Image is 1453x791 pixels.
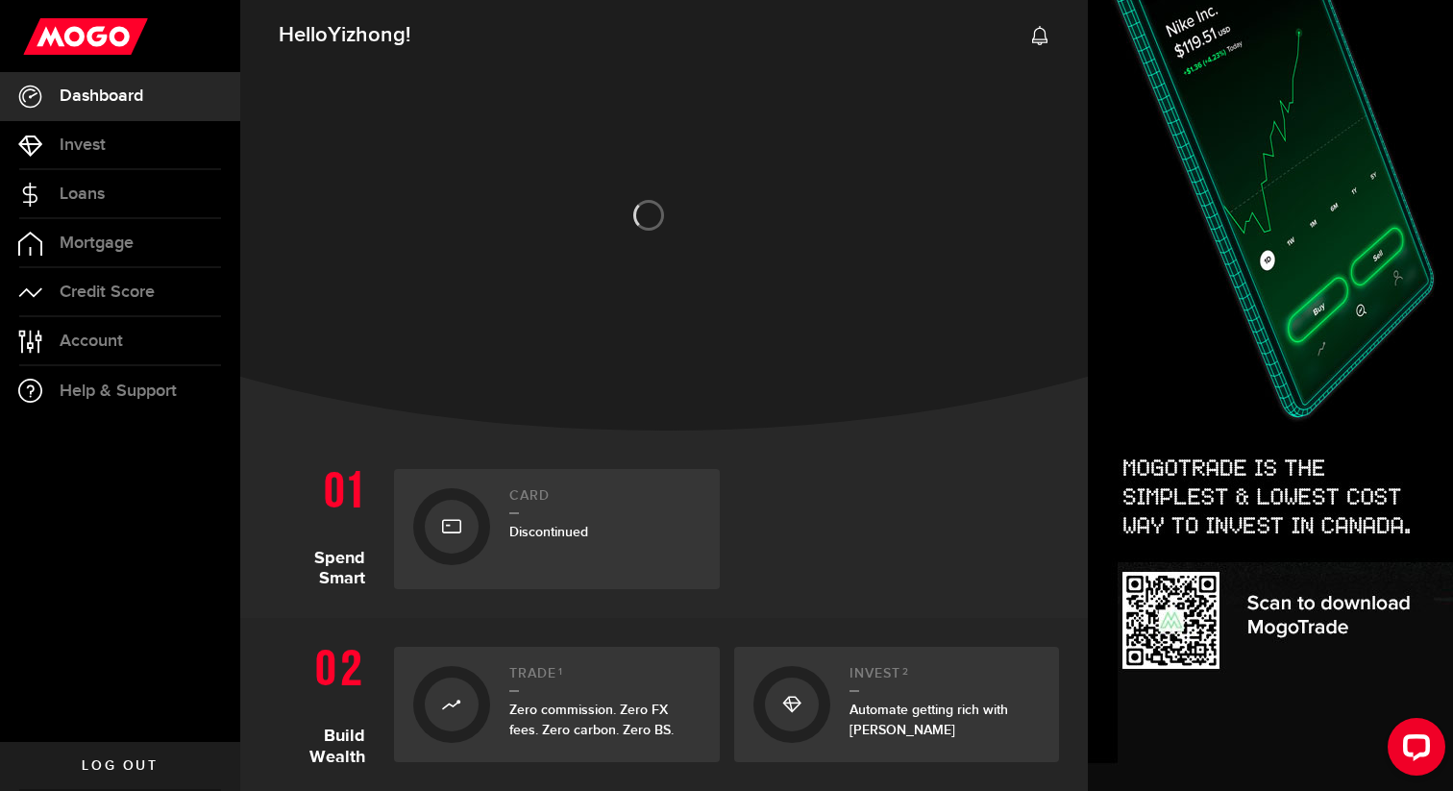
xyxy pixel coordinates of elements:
[328,22,406,48] span: Yizhong
[60,333,123,350] span: Account
[509,524,588,540] span: Discontinued
[269,459,380,589] h1: Spend Smart
[269,637,380,772] h1: Build Wealth
[60,235,134,252] span: Mortgage
[850,702,1008,738] span: Automate getting rich with [PERSON_NAME]
[509,488,701,514] h2: Card
[509,702,674,738] span: Zero commission. Zero FX fees. Zero carbon. Zero BS.
[60,284,155,301] span: Credit Score
[82,759,158,773] span: Log out
[902,666,909,678] sup: 2
[1372,710,1453,791] iframe: LiveChat chat widget
[279,15,410,56] span: Hello !
[394,469,720,589] a: CardDiscontinued
[850,666,1041,692] h2: Invest
[60,87,143,105] span: Dashboard
[734,647,1060,762] a: Invest2Automate getting rich with [PERSON_NAME]
[60,136,106,154] span: Invest
[558,666,563,678] sup: 1
[60,383,177,400] span: Help & Support
[60,185,105,203] span: Loans
[394,647,720,762] a: Trade1Zero commission. Zero FX fees. Zero carbon. Zero BS.
[509,666,701,692] h2: Trade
